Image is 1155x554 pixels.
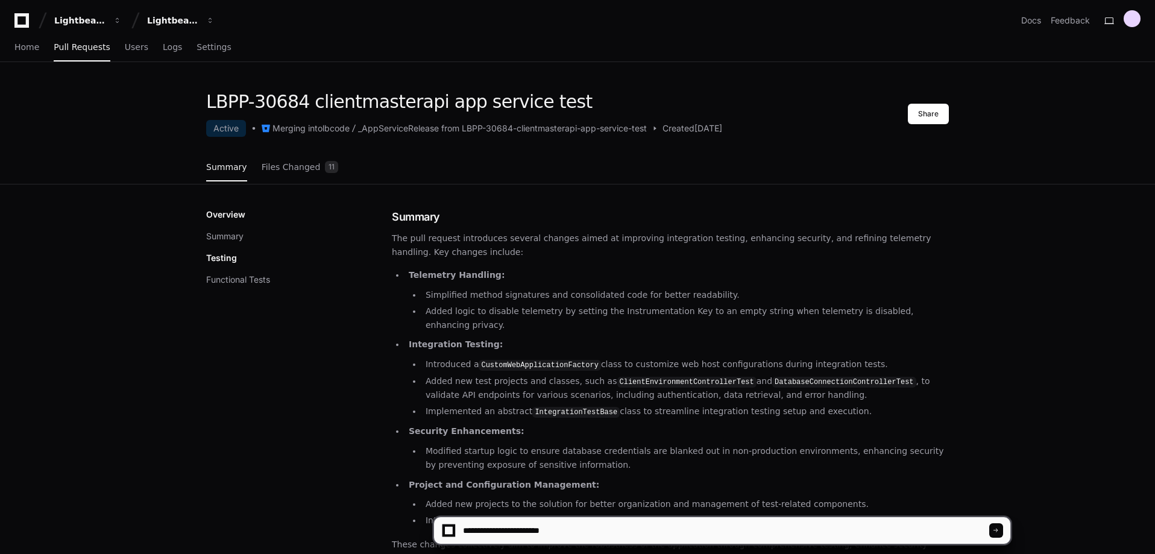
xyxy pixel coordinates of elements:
[422,374,949,402] li: Added new test projects and classes, such as and , to validate API endpoints for various scenario...
[163,43,182,51] span: Logs
[358,122,647,134] div: _AppServiceRelease from LBPP-30684-clientmasterapi-app-service-test
[197,43,231,51] span: Settings
[125,43,148,51] span: Users
[206,252,237,264] p: Testing
[54,14,106,27] div: Lightbeam Health
[206,209,245,221] p: Overview
[617,377,757,388] code: ClientEnvironmentControllerTest
[392,231,949,259] p: The pull request introduces several changes aimed at improving integration testing, enhancing sec...
[1051,14,1090,27] button: Feedback
[323,122,350,134] div: lbcode
[206,120,246,137] div: Active
[197,34,231,61] a: Settings
[409,480,599,489] strong: Project and Configuration Management:
[422,514,949,528] li: Introduced a configuration file to manage code coverage tools consistently.
[479,360,600,371] code: CustomWebApplicationFactory
[392,209,949,225] h1: Summary
[125,34,148,61] a: Users
[272,122,323,134] div: Merging into
[262,163,321,171] span: Files Changed
[694,122,722,134] span: [DATE]
[49,10,127,31] button: Lightbeam Health
[142,10,219,31] button: Lightbeam Health Solutions
[409,270,505,280] strong: Telemetry Handling:
[772,377,916,388] code: DatabaseConnectionControllerTest
[422,288,949,302] li: Simplified method signatures and consolidated code for better readability.
[422,304,949,332] li: Added logic to disable telemetry by setting the Instrumentation Key to an empty string when telem...
[147,14,199,27] div: Lightbeam Health Solutions
[422,404,949,419] li: Implemented an abstract class to streamline integration testing setup and execution.
[54,34,110,61] a: Pull Requests
[409,426,524,436] strong: Security Enhancements:
[422,357,949,372] li: Introduced a class to customize web host configurations during integration tests.
[908,104,949,124] button: Share
[422,444,949,472] li: Modified startup logic to ensure database credentials are blanked out in non-production environme...
[409,339,503,349] strong: Integration Testing:
[1021,14,1041,27] a: Docs
[14,43,39,51] span: Home
[54,43,110,51] span: Pull Requests
[206,230,244,242] button: Summary
[206,91,722,113] h1: LBPP-30684 clientmasterapi app service test
[206,274,270,286] button: Functional Tests
[662,122,694,134] span: Created
[206,163,247,171] span: Summary
[422,497,949,511] li: Added new projects to the solution for better organization and management of test-related compone...
[325,161,338,173] span: 11
[14,34,39,61] a: Home
[532,407,620,418] code: IntegrationTestBase
[163,34,182,61] a: Logs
